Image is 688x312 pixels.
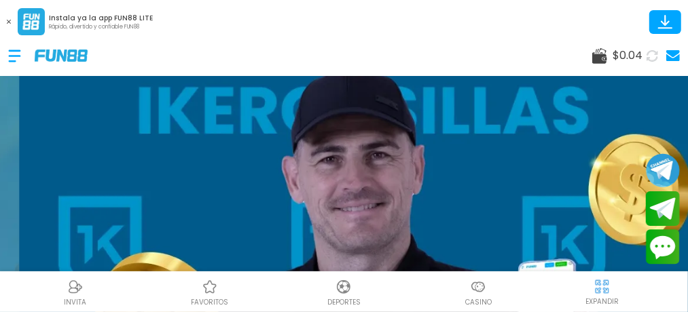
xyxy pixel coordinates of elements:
a: ReferralReferralINVITA [8,277,143,307]
p: INVITA [64,297,86,307]
img: Casino [470,279,486,295]
button: Contact customer service [646,229,680,265]
p: Instala ya la app FUN88 LITE [49,13,153,23]
a: Casino FavoritosCasino Favoritosfavoritos [143,277,277,307]
a: DeportesDeportesDeportes [277,277,412,307]
img: Deportes [336,279,352,295]
p: Rápido, divertido y confiable FUN88 [49,23,153,31]
a: CasinoCasinoCasino [411,277,545,307]
button: Join telegram channel [646,153,680,188]
span: $ 0.04 [613,47,642,64]
img: Casino Favoritos [202,279,218,295]
img: App Logo [18,8,45,35]
p: Casino [465,297,492,307]
button: Join telegram [646,191,680,227]
p: EXPANDIR [585,296,619,307]
img: Referral [67,279,84,295]
img: hide [594,278,611,295]
p: favoritos [191,297,228,307]
p: Deportes [327,297,361,307]
img: Company Logo [35,50,88,61]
